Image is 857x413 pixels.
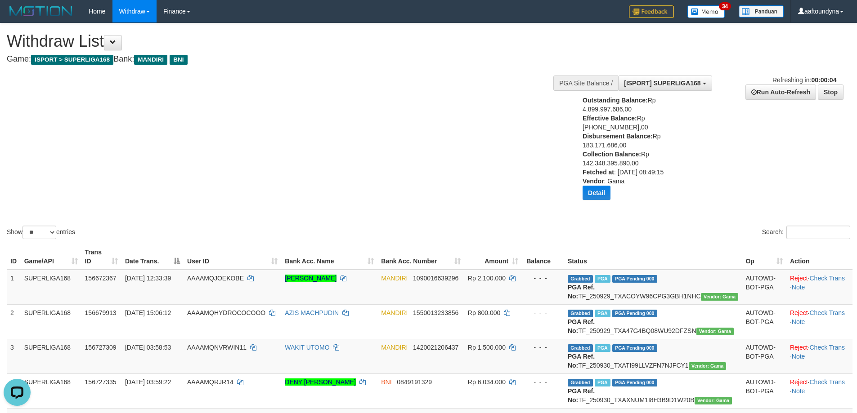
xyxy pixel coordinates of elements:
[85,344,117,351] span: 156727309
[525,343,561,352] div: - - -
[21,244,81,270] th: Game/API: activate to sort column ascending
[285,309,339,316] a: AZIS MACHPUDIN
[719,2,731,10] span: 34
[568,344,593,352] span: Grabbed
[285,344,329,351] a: WAKIT UTOMO
[468,275,506,282] span: Rp 2.100.000
[21,373,81,408] td: SUPERLIGA168
[792,387,805,395] a: Note
[792,353,805,360] a: Note
[187,344,247,351] span: AAAAMQNVRWIN11
[818,84,844,100] a: Stop
[564,244,742,270] th: Status
[377,244,464,270] th: Bank Acc. Number: activate to sort column ascending
[7,55,562,64] h4: Game: Bank:
[564,304,742,339] td: TF_250929_TXA47G4BQ08WU92DFZSN
[583,115,637,122] b: Effective Balance:
[125,344,171,351] span: [DATE] 03:58:53
[468,309,500,316] span: Rp 800.000
[170,55,187,65] span: BNI
[522,244,564,270] th: Balance
[687,5,725,18] img: Button%20Memo.svg
[81,244,121,270] th: Trans ID: activate to sort column ascending
[742,373,786,408] td: AUTOWD-BOT-PGA
[187,275,244,282] span: AAAAMQJOEKOBE
[786,270,853,305] td: · ·
[285,378,356,386] a: DENY [PERSON_NAME]
[187,378,233,386] span: AAAAMQRJR14
[85,275,117,282] span: 156672367
[742,270,786,305] td: AUTOWD-BOT-PGA
[583,97,648,104] b: Outstanding Balance:
[285,275,337,282] a: [PERSON_NAME]
[696,328,734,335] span: Vendor URL: https://trx31.1velocity.biz
[464,244,522,270] th: Amount: activate to sort column ascending
[381,344,408,351] span: MANDIRI
[21,339,81,373] td: SUPERLIGA168
[564,373,742,408] td: TF_250930_TXAXNUM1I8H3B9D1W20B
[583,151,641,158] b: Collection Balance:
[7,304,21,339] td: 2
[790,378,808,386] a: Reject
[742,339,786,373] td: AUTOWD-BOT-PGA
[583,178,604,185] b: Vendor
[134,55,167,65] span: MANDIRI
[397,378,432,386] span: Copy 0849191329 to clipboard
[121,244,184,270] th: Date Trans.: activate to sort column descending
[7,270,21,305] td: 1
[786,373,853,408] td: · ·
[772,76,836,84] span: Refreshing in:
[612,379,657,386] span: PGA Pending
[595,344,610,352] span: Marked by aafromsomean
[583,169,614,176] b: Fetched at
[689,362,727,370] span: Vendor URL: https://trx31.1velocity.biz
[381,309,408,316] span: MANDIRI
[810,344,845,351] a: Check Trans
[583,186,610,200] button: Detail
[792,284,805,291] a: Note
[629,5,674,18] img: Feedback.jpg
[413,344,458,351] span: Copy 1420021206437 to clipboard
[7,373,21,408] td: 4
[568,379,593,386] span: Grabbed
[612,275,657,283] span: PGA Pending
[281,244,377,270] th: Bank Acc. Name: activate to sort column ascending
[125,378,171,386] span: [DATE] 03:59:22
[413,309,458,316] span: Copy 1550013233856 to clipboard
[22,226,56,239] select: Showentries
[695,397,732,404] span: Vendor URL: https://trx31.1velocity.biz
[7,244,21,270] th: ID
[7,4,75,18] img: MOTION_logo.png
[381,275,408,282] span: MANDIRI
[786,339,853,373] td: · ·
[568,284,595,300] b: PGA Ref. No:
[612,344,657,352] span: PGA Pending
[595,310,610,317] span: Marked by aafsengchandara
[525,308,561,317] div: - - -
[381,378,391,386] span: BNI
[583,96,694,207] div: Rp 4.899.997.686,00 Rp [PHONE_NUMBER],00 Rp 183.171.686,00 Rp 142.348.395.890,00 : [DATE] 08:49:1...
[595,275,610,283] span: Marked by aafsengchandara
[413,275,458,282] span: Copy 1090016639296 to clipboard
[786,304,853,339] td: · ·
[568,353,595,369] b: PGA Ref. No:
[810,378,845,386] a: Check Trans
[4,4,31,31] button: Open LiveChat chat widget
[624,80,700,87] span: [ISPORT] SUPERLIGA168
[184,244,281,270] th: User ID: activate to sort column ascending
[790,275,808,282] a: Reject
[525,377,561,386] div: - - -
[583,133,653,140] b: Disbursement Balance:
[31,55,113,65] span: ISPORT > SUPERLIGA168
[739,5,784,18] img: panduan.png
[786,226,850,239] input: Search:
[7,32,562,50] h1: Withdraw List
[612,310,657,317] span: PGA Pending
[85,309,117,316] span: 156679913
[568,310,593,317] span: Grabbed
[21,304,81,339] td: SUPERLIGA168
[568,275,593,283] span: Grabbed
[745,84,816,100] a: Run Auto-Refresh
[85,378,117,386] span: 156727335
[125,309,171,316] span: [DATE] 15:06:12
